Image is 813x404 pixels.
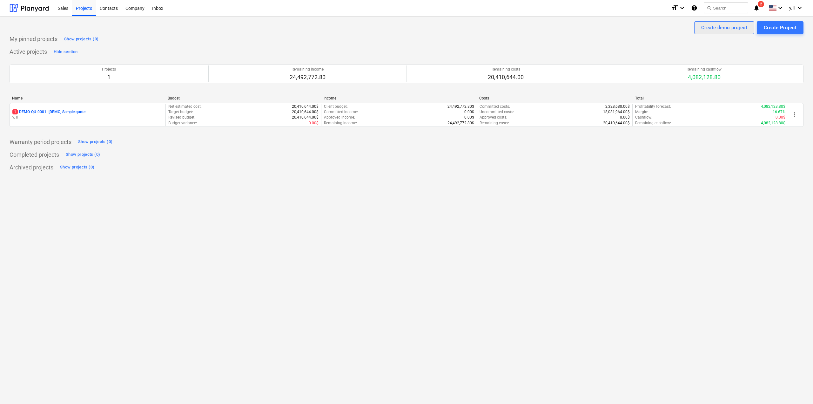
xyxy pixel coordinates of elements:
[292,115,319,120] p: 20,410,644.00$
[761,104,785,109] p: 4,082,128.80$
[60,164,94,171] div: Show projects (0)
[791,111,798,119] span: more_vert
[480,109,514,115] p: Uncommitted costs :
[464,115,474,120] p: 0.00$
[10,138,71,146] p: Warranty period projects
[292,104,319,109] p: 20,410,644.00$
[324,120,357,126] p: Remaining income :
[447,104,474,109] p: 24,492,772.80$
[678,4,686,12] i: keyboard_arrow_down
[796,4,803,12] i: keyboard_arrow_down
[63,34,100,44] button: Show projects (0)
[603,109,630,115] p: 18,081,964.00$
[480,104,510,109] p: Committed costs :
[64,150,102,160] button: Show projects (0)
[66,151,100,158] div: Show projects (0)
[776,4,784,12] i: keyboard_arrow_down
[776,115,785,120] p: 0.00$
[168,96,318,100] div: Budget
[480,120,509,126] p: Remaining costs :
[620,115,630,120] p: 0.00$
[753,4,760,12] i: notifications
[635,96,786,100] div: Total
[77,137,114,147] button: Show projects (0)
[488,73,524,81] p: 20,410,644.00
[324,96,474,100] div: Income
[764,24,796,32] div: Create Project
[687,67,722,72] p: Remaining cashflow
[488,67,524,72] p: Remaining costs
[704,3,748,13] button: Search
[687,73,722,81] p: 4,082,128.80
[290,67,326,72] p: Remaining income
[58,162,96,173] button: Show projects (0)
[309,120,319,126] p: 0.00$
[102,67,116,72] p: Projects
[168,120,197,126] p: Budget variance :
[12,109,163,120] div: 1DEMO-QU-0001 -[DEMO] Sample quotey. li
[773,109,785,115] p: 16.67%
[691,4,697,12] i: Knowledge base
[789,5,795,10] span: y. li
[78,138,112,146] div: Show projects (0)
[480,115,507,120] p: Approved costs :
[447,120,474,126] p: 24,492,772.80$
[324,115,355,120] p: Approved income :
[324,109,358,115] p: Committed income :
[758,1,764,7] span: 2
[757,21,803,34] button: Create Project
[635,109,648,115] p: Margin :
[635,120,671,126] p: Remaining cashflow :
[290,73,326,81] p: 24,492,772.80
[168,104,202,109] p: Net estimated cost :
[12,109,18,114] span: 1
[292,109,319,115] p: 20,410,644.00$
[694,21,754,34] button: Create demo project
[168,109,193,115] p: Target budget :
[12,109,85,115] p: DEMO-QU-0001 - [DEMO] Sample quote
[781,373,813,404] iframe: Chat Widget
[10,151,59,159] p: Completed projects
[10,164,53,171] p: Archived projects
[464,109,474,115] p: 0.00$
[761,120,785,126] p: 4,082,128.80$
[12,96,163,100] div: Name
[671,4,678,12] i: format_size
[324,104,348,109] p: Client budget :
[10,35,57,43] p: My pinned projects
[701,24,747,32] div: Create demo project
[10,48,47,56] p: Active projects
[635,104,671,109] p: Profitability forecast :
[102,73,116,81] p: 1
[603,120,630,126] p: 20,410,644.00$
[635,115,652,120] p: Cashflow :
[12,115,163,120] p: y. li
[64,36,98,43] div: Show projects (0)
[168,115,195,120] p: Revised budget :
[707,5,712,10] span: search
[52,47,79,57] button: Hide section
[54,48,77,56] div: Hide section
[479,96,630,100] div: Costs
[605,104,630,109] p: 2,328,680.00$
